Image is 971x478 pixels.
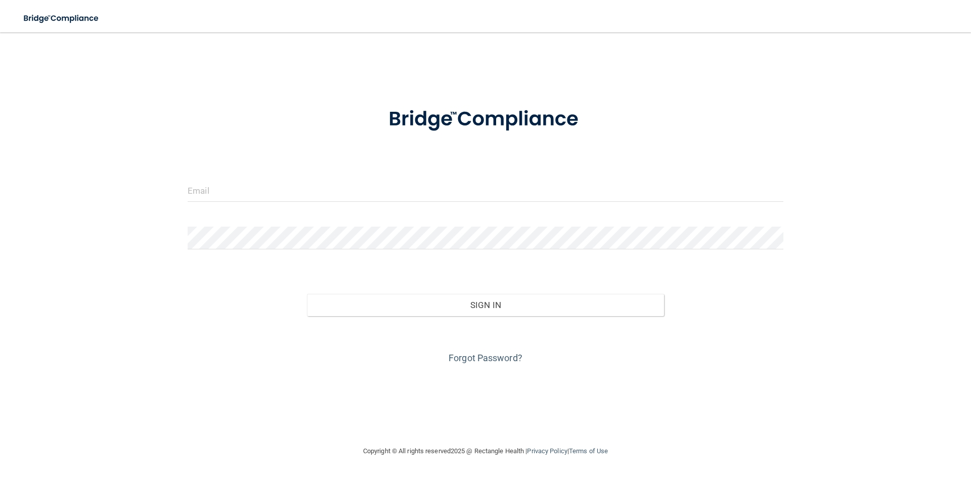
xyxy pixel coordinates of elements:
[527,447,567,455] a: Privacy Policy
[188,179,783,202] input: Email
[449,353,522,363] a: Forgot Password?
[569,447,608,455] a: Terms of Use
[368,93,603,146] img: bridge_compliance_login_screen.278c3ca4.svg
[307,294,665,316] button: Sign In
[15,8,108,29] img: bridge_compliance_login_screen.278c3ca4.svg
[301,435,670,467] div: Copyright © All rights reserved 2025 @ Rectangle Health | |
